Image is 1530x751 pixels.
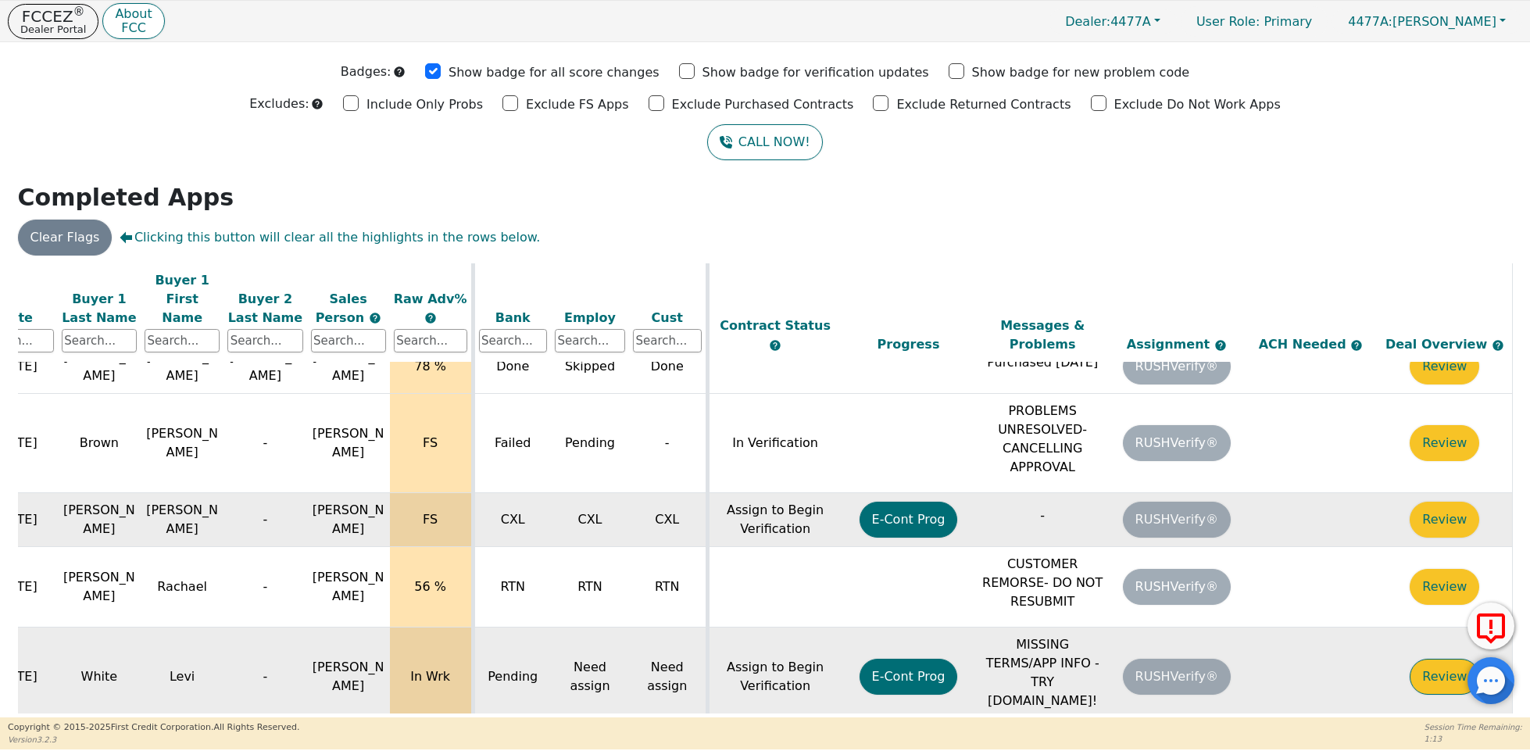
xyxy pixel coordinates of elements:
[1410,502,1479,538] button: Review
[311,329,386,352] input: Search...
[629,394,707,493] td: -
[551,493,629,547] td: CXL
[145,270,220,327] div: Buyer 1 First Name
[479,329,548,352] input: Search...
[1385,337,1504,352] span: Deal Overview
[972,63,1190,82] p: Show badge for new problem code
[629,493,707,547] td: CXL
[979,506,1106,525] p: -
[58,493,141,547] td: [PERSON_NAME]
[316,291,369,324] span: Sales Person
[423,435,438,450] span: FS
[8,734,299,746] p: Version 3.2.3
[555,329,625,352] input: Search...
[479,308,548,327] div: Bank
[223,340,306,394] td: [PERSON_NAME]
[979,402,1106,477] p: PROBLEMS UNRESOLVED-CANCELLING APPROVAL
[473,628,551,727] td: Pending
[1348,14,1392,29] span: 4477A:
[629,628,707,727] td: Need assign
[223,628,306,727] td: -
[18,220,113,256] button: Clear Flags
[1114,95,1281,114] p: Exclude Do Not Work Apps
[551,340,629,394] td: Skipped
[1065,14,1151,29] span: 4477A
[1259,337,1351,352] span: ACH Needed
[58,628,141,727] td: White
[979,635,1106,710] p: MISSING TERMS/APP INFO - TRY [DOMAIN_NAME]!
[58,394,141,493] td: Brown
[223,493,306,547] td: -
[633,308,702,327] div: Cust
[449,63,660,82] p: Show badge for all score changes
[551,628,629,727] td: Need assign
[896,95,1071,114] p: Exclude Returned Contracts
[1332,9,1522,34] button: 4477A:[PERSON_NAME]
[551,547,629,628] td: RTN
[629,340,707,394] td: Done
[213,722,299,732] span: All Rights Reserved.
[410,669,450,684] span: In Wrk
[707,394,842,493] td: In Verification
[860,659,958,695] button: E-Cont Prog
[366,95,483,114] p: Include Only Probs
[702,63,929,82] p: Show badge for verification updates
[1410,349,1479,384] button: Review
[223,547,306,628] td: -
[672,95,854,114] p: Exclude Purchased Contracts
[141,394,223,493] td: [PERSON_NAME]
[633,329,702,352] input: Search...
[394,291,467,306] span: Raw Adv%
[707,628,842,727] td: Assign to Begin Verification
[115,8,152,20] p: About
[1425,721,1522,733] p: Session Time Remaining:
[1181,6,1328,37] p: Primary
[62,329,137,352] input: Search...
[227,329,302,352] input: Search...
[473,547,551,628] td: RTN
[58,340,141,394] td: [PERSON_NAME]
[145,329,220,352] input: Search...
[720,318,831,333] span: Contract Status
[141,493,223,547] td: [PERSON_NAME]
[141,547,223,628] td: Rachael
[423,512,438,527] span: FS
[102,3,164,40] button: AboutFCC
[313,570,384,603] span: [PERSON_NAME]
[1467,603,1514,649] button: Report Error to FCC
[629,547,707,628] td: RTN
[414,359,446,374] span: 78 %
[1410,569,1479,605] button: Review
[1410,425,1479,461] button: Review
[979,316,1106,354] div: Messages & Problems
[58,547,141,628] td: [PERSON_NAME]
[473,493,551,547] td: CXL
[1410,659,1479,695] button: Review
[115,22,152,34] p: FCC
[18,184,234,211] strong: Completed Apps
[62,289,137,327] div: Buyer 1 Last Name
[141,340,223,394] td: [PERSON_NAME]
[8,721,299,735] p: Copyright © 2015- 2025 First Credit Corporation.
[1065,14,1110,29] span: Dealer:
[707,124,822,160] button: CALL NOW!
[414,579,446,594] span: 56 %
[313,660,384,693] span: [PERSON_NAME]
[341,63,391,81] p: Badges:
[1425,733,1522,745] p: 1:13
[120,228,540,247] span: Clicking this button will clear all the highlights in the rows below.
[8,4,98,39] button: FCCEZ®Dealer Portal
[313,502,384,536] span: [PERSON_NAME]
[1196,14,1260,29] span: User Role :
[20,9,86,24] p: FCCEZ
[1049,9,1177,34] button: Dealer:4477A
[313,426,384,460] span: [PERSON_NAME]
[526,95,629,114] p: Exclude FS Apps
[473,394,551,493] td: Failed
[473,340,551,394] td: Done
[223,394,306,493] td: -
